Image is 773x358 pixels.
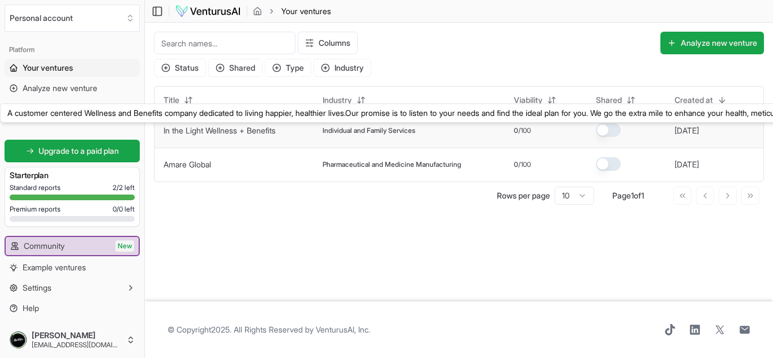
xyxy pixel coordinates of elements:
[38,145,119,157] span: Upgrade to a paid plan
[164,159,211,170] button: Amare Global
[113,205,135,214] span: 0 / 0 left
[596,94,622,106] span: Shared
[668,91,733,109] button: Created at
[168,324,370,335] span: © Copyright 2025 . All Rights Reserved by .
[164,159,211,169] a: Amare Global
[314,59,371,77] button: Industry
[323,126,415,135] span: Individual and Family Services
[32,330,122,340] span: [PERSON_NAME]
[154,59,206,77] button: Status
[5,258,140,277] a: Example ventures
[675,125,699,136] button: [DATE]
[164,125,276,136] button: In the Light Wellness + Benefits
[253,6,331,17] nav: breadcrumb
[10,205,61,214] span: Premium reports
[518,126,531,135] span: /100
[514,160,518,169] span: 0
[323,94,352,106] span: Industry
[518,160,531,169] span: /100
[164,126,276,135] a: In the Light Wellness + Benefits
[5,5,140,32] button: Select an organization
[5,41,140,59] div: Platform
[281,6,331,17] span: Your ventures
[634,191,641,200] span: of
[10,183,61,192] span: Standard reports
[24,240,65,252] span: Community
[514,94,543,106] span: Viability
[660,32,764,54] button: Analyze new venture
[157,91,200,109] button: Title
[113,183,135,192] span: 2 / 2 left
[23,303,39,314] span: Help
[5,279,140,297] button: Settings
[5,326,140,353] button: [PERSON_NAME][EMAIL_ADDRESS][DOMAIN_NAME]
[5,59,140,77] a: Your ventures
[589,91,642,109] button: Shared
[23,282,51,294] span: Settings
[6,237,139,255] a: CommunityNew
[9,331,27,349] img: ACg8ocKHx2fxzNLvQqrxjuJxhWQf7IJjooFW7n_DZuGk7Q8KdpTVp_o=s96-c
[507,91,563,109] button: Viability
[631,191,634,200] span: 1
[115,240,134,252] span: New
[675,94,713,106] span: Created at
[323,160,461,169] span: Pharmaceutical and Medicine Manufacturing
[497,190,550,201] p: Rows per page
[175,5,241,18] img: logo
[208,59,263,77] button: Shared
[164,94,179,106] span: Title
[316,325,368,334] a: VenturusAI, Inc
[316,91,372,109] button: Industry
[514,126,518,135] span: 0
[23,262,86,273] span: Example ventures
[5,140,140,162] a: Upgrade to a paid plan
[32,340,122,350] span: [EMAIL_ADDRESS][DOMAIN_NAME]
[5,79,140,97] a: Analyze new venture
[23,62,73,74] span: Your ventures
[612,191,631,200] span: Page
[5,299,140,317] a: Help
[641,191,644,200] span: 1
[675,159,699,170] button: [DATE]
[154,32,295,54] input: Search names...
[10,170,135,181] h3: Starter plan
[23,83,97,94] span: Analyze new venture
[265,59,311,77] button: Type
[298,32,358,54] button: Columns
